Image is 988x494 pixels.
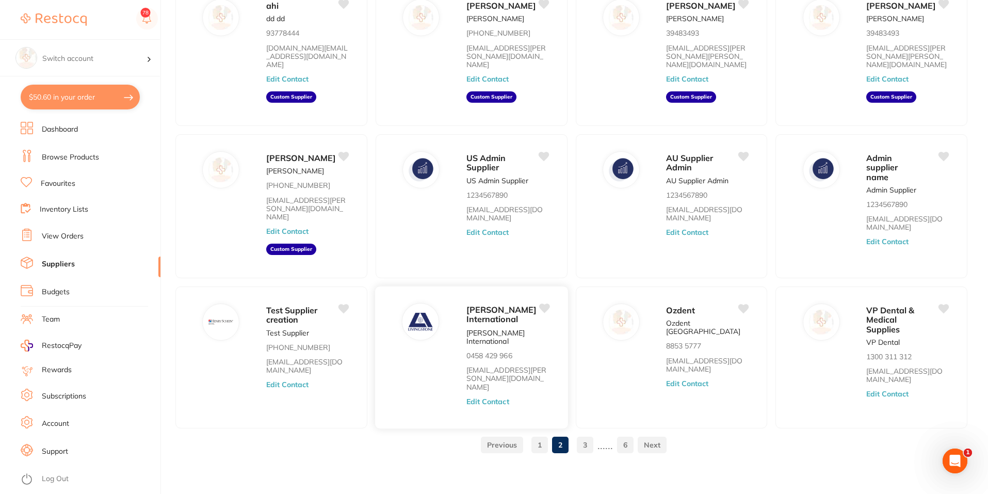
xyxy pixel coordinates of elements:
button: Edit Contact [866,390,909,398]
a: Inventory Lists [40,204,88,215]
p: [PHONE_NUMBER] [466,29,530,37]
button: $50.60 in your order [21,85,140,109]
span: US Admin Supplier [466,153,506,172]
a: [EMAIL_ADDRESS][PERSON_NAME][PERSON_NAME][DOMAIN_NAME] [666,44,748,69]
p: [PERSON_NAME] [466,14,524,23]
a: [EMAIL_ADDRESS][PERSON_NAME][DOMAIN_NAME] [466,44,548,69]
img: Livingstone International [408,309,433,334]
img: VP Dental & Medical Supplies [809,310,834,334]
button: Edit Contact [466,228,509,236]
a: Favourites [41,179,75,189]
a: [EMAIL_ADDRESS][DOMAIN_NAME] [466,205,548,222]
img: RestocqPay [21,340,33,352]
p: [PERSON_NAME] [266,167,324,175]
p: 1234567890 [666,191,707,199]
p: [PHONE_NUMBER] [266,181,330,189]
img: Adam Dental [609,5,634,30]
a: [EMAIL_ADDRESS][DOMAIN_NAME] [666,357,748,373]
aside: Custom Supplier [666,91,716,103]
p: Admin Supplier [866,186,916,194]
img: image [16,47,37,68]
span: Ozdent [666,305,695,315]
p: 93778444 [266,29,299,37]
a: Budgets [42,287,70,297]
p: 8853 5777 [666,342,701,350]
button: Edit Contact [266,380,309,389]
span: [PERSON_NAME] International [466,305,537,325]
p: 0458 429 966 [466,352,512,360]
a: [EMAIL_ADDRESS][DOMAIN_NAME] [666,205,748,222]
p: AU Supplier Admin [666,177,728,185]
a: Support [42,447,68,457]
p: VP Dental [866,338,900,346]
p: Ozdent [GEOGRAPHIC_DATA] [666,319,748,336]
p: US Admin Supplier [466,177,528,185]
aside: Custom Supplier [266,91,316,103]
a: [EMAIL_ADDRESS][DOMAIN_NAME] [866,215,948,231]
span: [PERSON_NAME] [466,1,536,11]
img: Henry Schein Halas [409,5,433,30]
img: Admin supplier name [809,157,834,182]
a: Rewards [42,365,72,375]
button: Log Out [21,471,157,488]
span: AU Supplier Admin [666,153,713,172]
img: Adam Dental [809,5,834,30]
p: 1234567890 [466,191,508,199]
p: dd dd [266,14,285,23]
img: Restocq Logo [21,13,87,26]
a: View Orders [42,231,84,242]
a: RestocqPay [21,340,82,352]
aside: Custom Supplier [866,91,916,103]
span: VP Dental & Medical Supplies [866,305,914,334]
p: 39483493 [666,29,699,37]
button: Edit Contact [866,75,909,83]
p: [PHONE_NUMBER] [266,343,330,352]
button: Edit Contact [266,227,309,235]
a: 1 [531,435,548,455]
span: 1 [964,449,972,457]
a: Suppliers [42,259,75,269]
p: 1300 311 312 [866,353,912,361]
a: [EMAIL_ADDRESS][PERSON_NAME][PERSON_NAME][DOMAIN_NAME] [866,44,948,69]
button: Edit Contact [666,228,708,236]
a: Dashboard [42,124,78,135]
span: [PERSON_NAME] [266,153,336,163]
span: Admin supplier name [866,153,898,182]
img: ahi [209,5,234,30]
a: 6 [617,435,634,455]
span: [PERSON_NAME] [866,1,936,11]
a: Team [42,314,60,325]
img: Test Supplier creation [209,310,234,334]
p: [PERSON_NAME] [866,14,924,23]
img: US Admin Supplier [409,157,433,182]
a: [EMAIL_ADDRESS][PERSON_NAME][DOMAIN_NAME] [466,366,549,391]
a: Log Out [42,474,69,484]
p: [PERSON_NAME] International [466,328,549,345]
button: Edit Contact [866,237,909,246]
aside: Custom Supplier [266,244,316,255]
img: Henry Schein Halas [209,157,234,182]
a: Browse Products [42,152,99,163]
a: [EMAIL_ADDRESS][DOMAIN_NAME] [266,358,348,374]
p: 39483493 [866,29,899,37]
span: ahi [266,1,279,11]
p: 1234567890 [866,200,908,209]
img: Ozdent [609,310,634,334]
p: Switch account [42,54,147,64]
p: [PERSON_NAME] [666,14,724,23]
a: Restocq Logo [21,8,87,31]
p: Test Supplier [266,329,309,337]
aside: Custom Supplier [466,91,516,103]
img: AU Supplier Admin [609,157,634,182]
a: 2 [552,435,569,455]
a: [EMAIL_ADDRESS][DOMAIN_NAME] [866,367,948,384]
span: RestocqPay [42,341,82,351]
button: Edit Contact [666,379,708,388]
a: Subscriptions [42,391,86,402]
span: Test Supplier creation [266,305,317,325]
button: Edit Contact [266,75,309,83]
p: ...... [597,439,613,451]
a: [DOMAIN_NAME][EMAIL_ADDRESS][DOMAIN_NAME] [266,44,348,69]
button: Edit Contact [466,397,509,406]
iframe: Intercom live chat [943,449,967,473]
